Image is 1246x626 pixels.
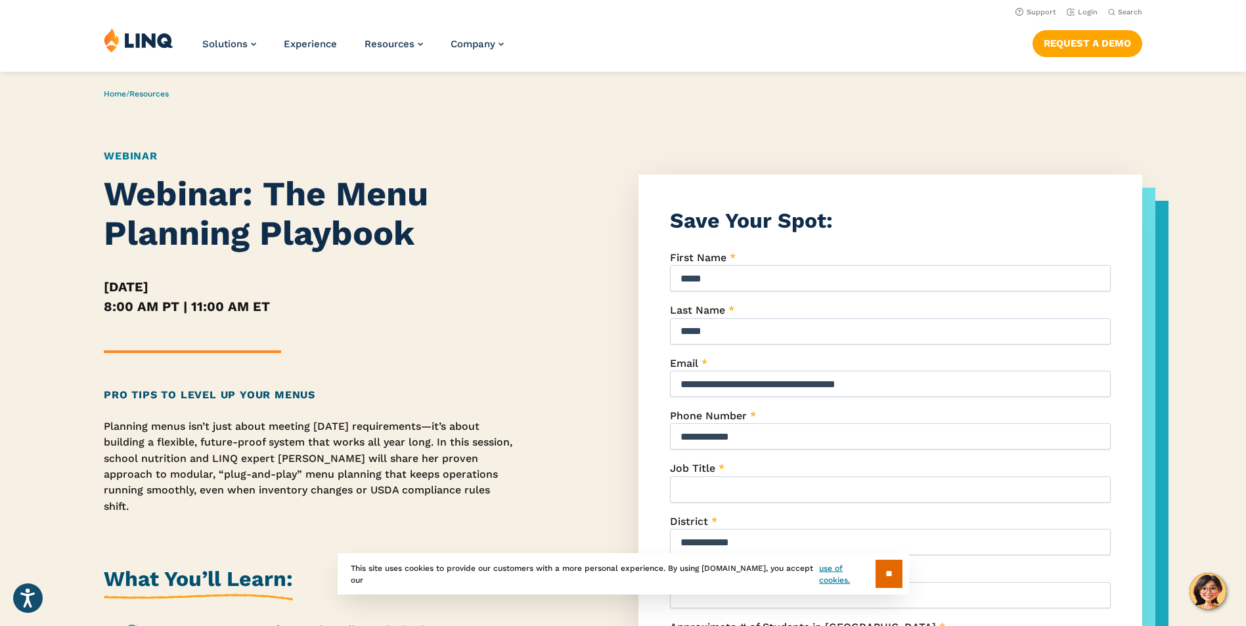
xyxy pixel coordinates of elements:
[670,462,715,474] span: Job Title
[1118,8,1142,16] span: Search
[104,277,518,297] h5: [DATE]
[202,38,256,50] a: Solutions
[104,175,518,253] h1: Webinar: The Menu Planning Playbook
[1190,573,1226,610] button: Hello, have a question? Let’s chat.
[202,38,248,50] span: Solutions
[104,89,126,98] a: Home
[451,38,495,50] span: Company
[819,562,875,586] a: use of cookies.
[670,409,747,422] span: Phone Number
[104,297,518,316] h5: 8:00 AM PT | 11:00 AM ET
[284,38,337,50] a: Experience
[104,150,158,162] a: Webinar
[1067,8,1098,16] a: Login
[1108,7,1142,17] button: Open Search Bar
[104,387,518,403] h2: Pro Tips to Level Up Your Menus
[670,357,698,369] span: Email
[670,208,833,233] strong: Save Your Spot:
[670,515,708,528] span: District
[1033,30,1142,56] a: Request a Demo
[1033,28,1142,56] nav: Button Navigation
[451,38,504,50] a: Company
[365,38,414,50] span: Resources
[202,28,504,71] nav: Primary Navigation
[104,28,173,52] img: LINQ | K‑12 Software
[104,419,518,514] p: Planning menus isn’t just about meeting [DATE] requirements—it’s about building a flexible, futur...
[1015,8,1056,16] a: Support
[104,564,293,600] h2: What You’ll Learn:
[365,38,423,50] a: Resources
[129,89,169,98] a: Resources
[104,89,169,98] span: /
[338,553,909,595] div: This site uses cookies to provide our customers with a more personal experience. By using [DOMAIN...
[670,304,725,316] span: Last Name
[670,251,726,264] span: First Name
